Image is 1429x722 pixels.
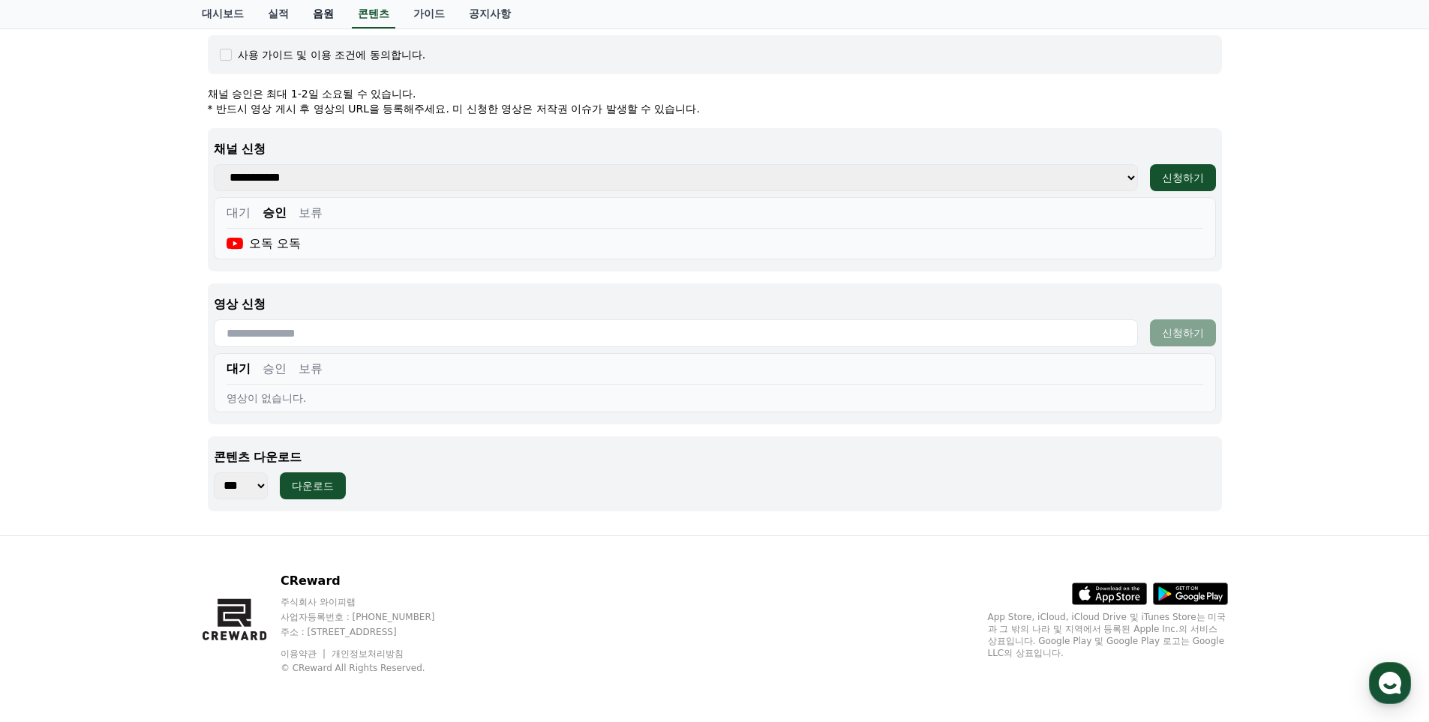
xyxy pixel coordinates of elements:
span: 설정 [232,498,250,510]
p: 콘텐츠 다운로드 [214,448,1216,466]
a: 이용약관 [281,649,328,659]
button: 대기 [227,360,251,378]
a: 대화 [99,475,194,513]
p: App Store, iCloud, iCloud Drive 및 iTunes Store는 미국과 그 밖의 나라 및 지역에서 등록된 Apple Inc.의 서비스 상표입니다. Goo... [988,611,1228,659]
p: 영상 신청 [214,295,1216,313]
button: 승인 [263,360,287,378]
span: 대화 [137,499,155,511]
a: 홈 [5,475,99,513]
button: 신청하기 [1150,319,1216,346]
p: 주식회사 와이피랩 [281,596,464,608]
div: 오독 오독 [227,235,302,253]
p: 사업자등록번호 : [PHONE_NUMBER] [281,611,464,623]
p: CReward [281,572,464,590]
button: 보류 [299,204,323,222]
div: 영상이 없습니다. [227,391,1203,406]
div: 신청하기 [1162,170,1204,185]
div: 사용 가이드 및 이용 조건에 동의합니다. [238,47,426,62]
span: 홈 [47,498,56,510]
button: 승인 [263,204,287,222]
p: 채널 신청 [214,140,1216,158]
div: 다운로드 [292,478,334,493]
a: 개인정보처리방침 [332,649,404,659]
p: © CReward All Rights Reserved. [281,662,464,674]
p: 주소 : [STREET_ADDRESS] [281,626,464,638]
div: 신청하기 [1162,325,1204,340]
p: 채널 승인은 최대 1-2일 소요될 수 있습니다. [208,86,1222,101]
p: * 반드시 영상 게시 후 영상의 URL을 등록해주세요. 미 신청한 영상은 저작권 이슈가 발생할 수 있습니다. [208,101,1222,116]
button: 신청하기 [1150,164,1216,191]
a: 설정 [194,475,288,513]
button: 보류 [299,360,323,378]
button: 대기 [227,204,251,222]
button: 다운로드 [280,472,346,499]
